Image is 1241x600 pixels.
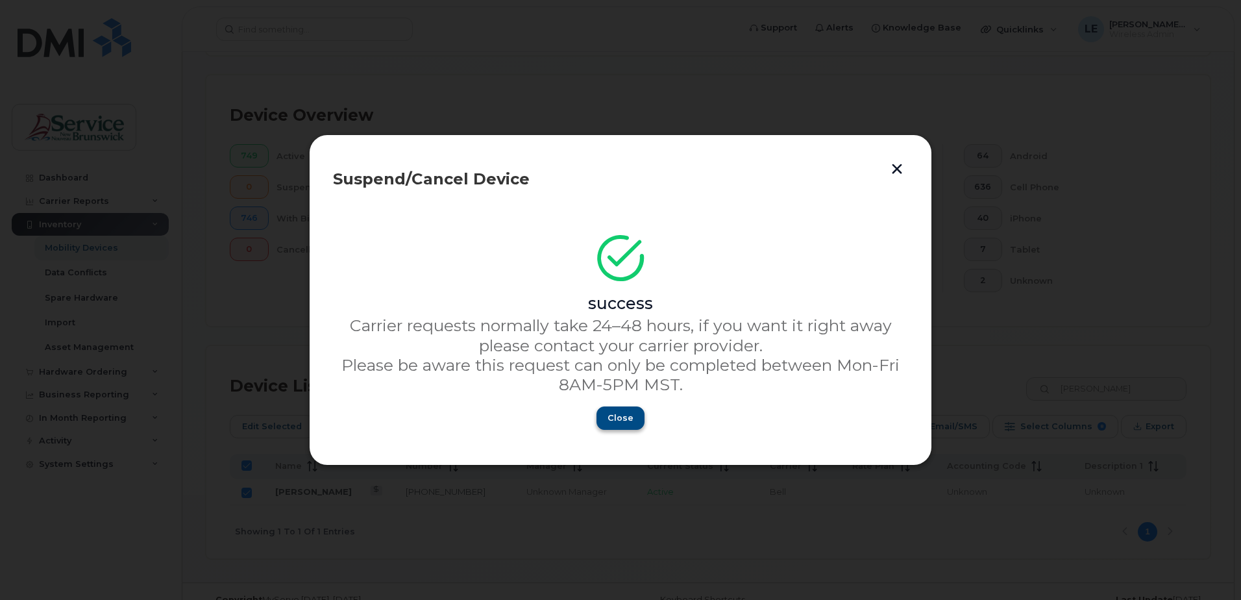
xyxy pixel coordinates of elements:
[333,316,908,355] p: Carrier requests normally take 24–48 hours, if you want it right away please contact your carrier...
[596,406,645,430] button: Close
[608,412,633,424] span: Close
[333,294,908,313] div: success
[333,171,908,187] div: Suspend/Cancel Device
[333,355,908,395] p: Please be aware this request can only be completed between Mon-Fri 8AM-5PM MST.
